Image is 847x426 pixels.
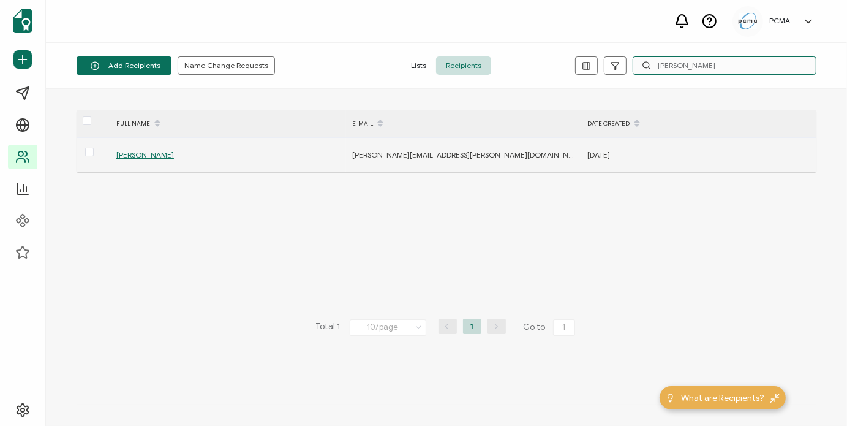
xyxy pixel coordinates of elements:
[346,113,581,134] div: E-MAIL
[770,394,780,403] img: minimize-icon.svg
[436,56,491,75] span: Recipients
[587,150,610,159] span: [DATE]
[739,13,757,29] img: 5c892e8a-a8c9-4ab0-b501-e22bba25706e.jpg
[769,17,790,25] h5: PCMA
[184,62,268,69] span: Name Change Requests
[13,9,32,33] img: sertifier-logomark-colored.svg
[633,56,816,75] input: Search
[401,56,436,75] span: Lists
[786,367,847,426] iframe: Chat Widget
[110,113,346,134] div: FULL NAME
[178,56,275,75] button: Name Change Requests
[350,319,426,336] input: Select
[581,113,816,134] div: DATE CREATED
[77,56,171,75] button: Add Recipients
[316,319,341,336] span: Total 1
[524,319,578,336] span: Go to
[463,319,481,334] li: 1
[352,150,586,159] span: [PERSON_NAME][EMAIL_ADDRESS][PERSON_NAME][DOMAIN_NAME]
[681,392,764,405] span: What are Recipients?
[116,150,174,159] span: [PERSON_NAME]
